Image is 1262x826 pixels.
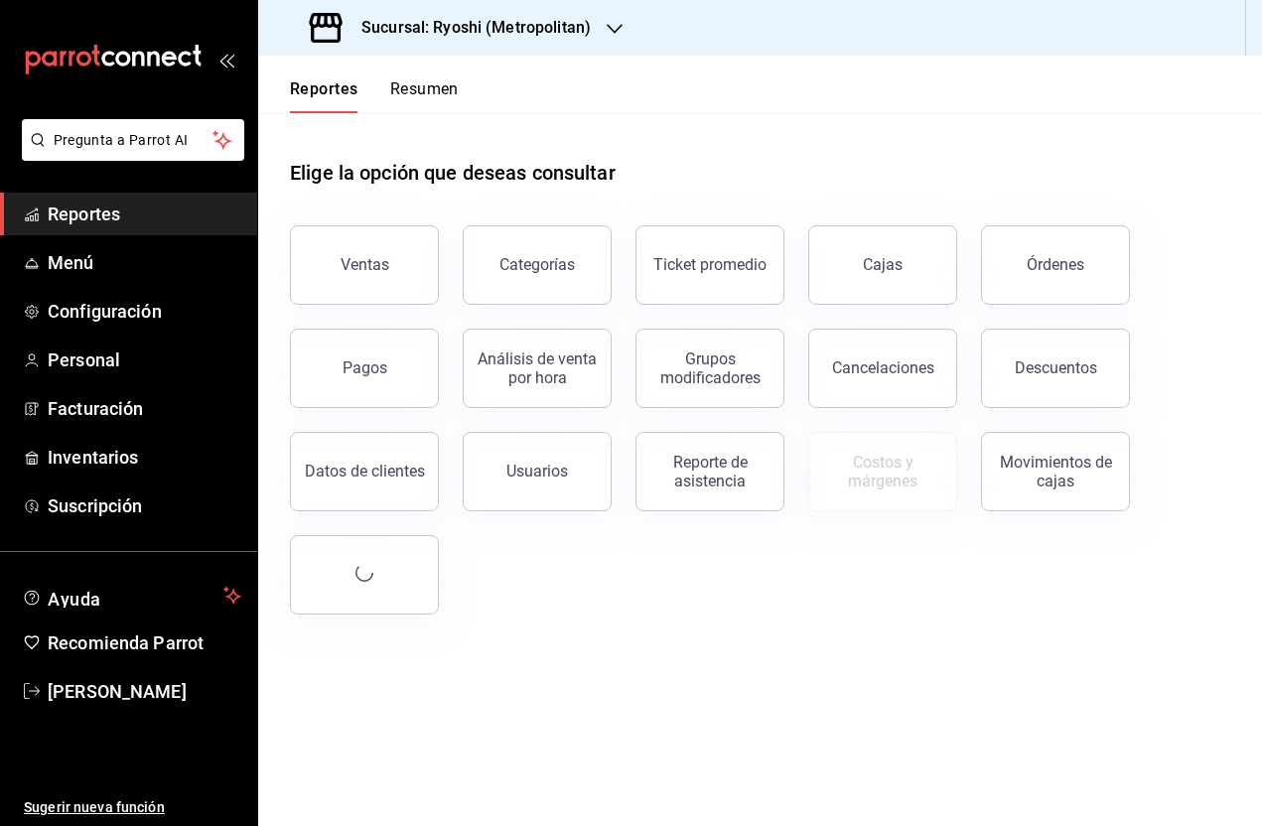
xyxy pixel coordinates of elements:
span: Personal [48,346,241,373]
div: Costos y márgenes [821,453,944,490]
button: Contrata inventarios para ver este reporte [808,432,957,511]
button: Descuentos [981,329,1130,408]
div: Grupos modificadores [648,349,771,387]
h1: Elige la opción que deseas consultar [290,158,616,188]
div: Órdenes [1027,255,1084,274]
button: Análisis de venta por hora [463,329,612,408]
span: Reportes [48,201,241,227]
span: Configuración [48,298,241,325]
div: Ticket promedio [653,255,767,274]
div: navigation tabs [290,79,459,113]
button: Pagos [290,329,439,408]
span: Pregunta a Parrot AI [54,130,213,151]
button: Categorías [463,225,612,305]
button: Ticket promedio [635,225,784,305]
button: Ventas [290,225,439,305]
div: Datos de clientes [305,462,425,481]
a: Pregunta a Parrot AI [14,144,244,165]
button: Grupos modificadores [635,329,784,408]
div: Ventas [341,255,389,274]
h3: Sucursal: Ryoshi (Metropolitan) [346,16,591,40]
span: Recomienda Parrot [48,629,241,656]
div: Categorías [499,255,575,274]
button: Reporte de asistencia [635,432,784,511]
button: Cajas [808,225,957,305]
div: Usuarios [506,462,568,481]
div: Pagos [343,358,387,377]
span: [PERSON_NAME] [48,678,241,705]
button: open_drawer_menu [218,52,234,68]
button: Órdenes [981,225,1130,305]
span: Sugerir nueva función [24,797,241,818]
span: Facturación [48,395,241,422]
button: Cancelaciones [808,329,957,408]
div: Reporte de asistencia [648,453,771,490]
span: Inventarios [48,444,241,471]
button: Pregunta a Parrot AI [22,119,244,161]
div: Cajas [863,255,903,274]
div: Movimientos de cajas [994,453,1117,490]
span: Menú [48,249,241,276]
button: Movimientos de cajas [981,432,1130,511]
button: Reportes [290,79,358,113]
div: Cancelaciones [832,358,934,377]
button: Usuarios [463,432,612,511]
div: Descuentos [1015,358,1097,377]
div: Análisis de venta por hora [476,349,599,387]
span: Ayuda [48,584,215,608]
span: Suscripción [48,492,241,519]
button: Datos de clientes [290,432,439,511]
button: Resumen [390,79,459,113]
